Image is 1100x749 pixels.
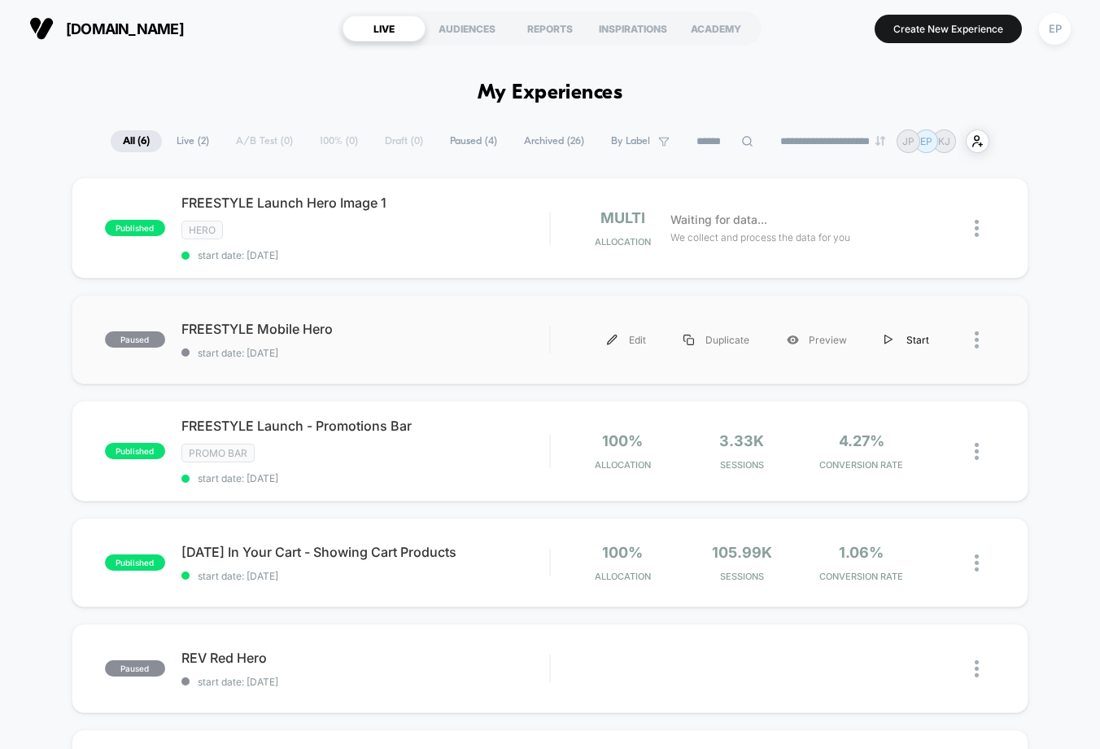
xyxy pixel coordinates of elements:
span: [DOMAIN_NAME] [66,20,184,37]
span: Archived ( 26 ) [512,130,596,152]
span: All ( 6 ) [111,130,162,152]
span: 100% [602,432,643,449]
span: FREESTYLE Launch - Promotions Bar [181,418,549,434]
span: multi [600,209,645,226]
span: 3.33k [719,432,764,449]
span: start date: [DATE] [181,347,549,359]
div: Edit [588,322,665,358]
div: LIVE [343,15,426,42]
div: Start [866,322,948,358]
img: close [975,554,979,572]
div: ACADEMY [674,15,757,42]
span: Allocation [595,459,651,471]
span: Sessions [687,459,798,471]
img: menu [607,335,618,345]
span: HERO [181,221,223,239]
img: menu [683,335,694,345]
span: FREESTYLE Launch Hero Image 1 [181,195,549,211]
p: JP [902,135,914,147]
img: close [975,220,979,237]
span: paused [105,331,165,348]
img: menu [884,335,893,345]
span: Waiting for data... [670,211,767,229]
div: Preview [768,322,866,358]
img: end [875,136,885,146]
span: Paused ( 4 ) [438,130,509,152]
span: By Label [611,135,650,147]
span: start date: [DATE] [181,472,549,484]
span: published [105,443,165,459]
h1: My Experiences [478,81,623,105]
div: REPORTS [509,15,591,42]
span: 100% [602,544,643,561]
span: [DATE] In Your Cart - Showing Cart Products [181,544,549,560]
span: CONVERSION RATE [805,459,917,471]
div: INSPIRATIONS [591,15,674,42]
img: close [975,660,979,677]
div: Duplicate [665,322,768,358]
span: FREESTYLE Mobile Hero [181,321,549,337]
span: 105.99k [712,544,772,561]
span: Promo Bar [181,444,255,462]
span: paused [105,660,165,677]
button: [DOMAIN_NAME] [24,15,189,42]
p: KJ [938,135,950,147]
div: AUDIENCES [426,15,509,42]
p: EP [920,135,932,147]
img: Visually logo [29,16,54,41]
span: We collect and process the data for you [670,230,850,245]
button: Create New Experience [875,15,1022,43]
button: EP [1034,12,1076,46]
span: Sessions [687,571,798,582]
span: published [105,220,165,236]
img: close [975,331,979,348]
span: CONVERSION RATE [805,571,917,582]
span: Allocation [595,571,651,582]
span: Live ( 2 ) [164,130,221,152]
span: start date: [DATE] [181,249,549,261]
img: close [975,443,979,460]
span: published [105,554,165,571]
span: start date: [DATE] [181,676,549,688]
span: REV Red Hero [181,650,549,666]
span: Allocation [595,236,651,247]
span: 4.27% [839,432,884,449]
span: start date: [DATE] [181,570,549,582]
div: EP [1039,13,1071,45]
span: 1.06% [839,544,884,561]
